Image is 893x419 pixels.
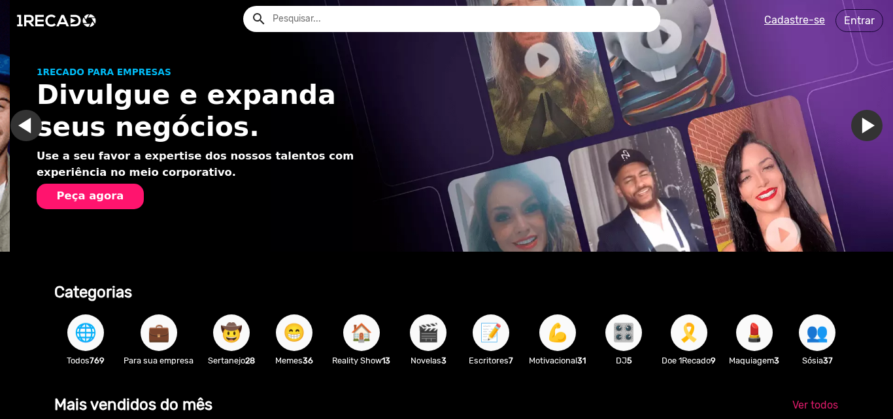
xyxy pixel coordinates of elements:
button: 📝 [473,314,509,351]
p: DJ [599,354,649,367]
mat-icon: Example home icon [251,11,267,27]
button: 💄 [736,314,773,351]
button: 🤠 [213,314,250,351]
input: Pesquisar... [263,6,660,32]
p: Escritores [466,354,516,367]
span: 🤠 [220,314,243,351]
button: 🎛️ [605,314,642,351]
b: 28 [245,356,255,365]
b: 769 [90,356,105,365]
button: 💼 [141,314,177,351]
button: Example home icon [246,7,269,29]
span: 🎬 [417,314,439,351]
button: 💪 [539,314,576,351]
p: 1RECADO PARA EMPRESAS [37,65,394,78]
p: Maquiagem [729,354,779,367]
b: 5 [627,356,632,365]
span: 🏠 [350,314,373,351]
b: 3 [774,356,779,365]
span: 👥 [806,314,828,351]
p: Use a seu favor a expertise dos nossos talentos com experiência no meio corporativo. [37,148,394,180]
p: Memes [269,354,319,367]
b: 9 [711,356,716,365]
b: 36 [303,356,313,365]
p: Reality Show [332,354,390,367]
button: 🎗️ [671,314,707,351]
a: Entrar [835,9,883,32]
u: Cadastre-se [764,14,825,26]
p: Sertanejo [207,354,256,367]
span: 🎗️ [678,314,700,351]
span: 😁 [283,314,305,351]
b: 31 [577,356,586,365]
b: 37 [823,356,833,365]
span: 🎛️ [613,314,635,351]
button: 👥 [799,314,835,351]
p: Novelas [403,354,453,367]
p: Doe 1Recado [662,354,716,367]
b: Mais vendidos do mês [54,395,212,414]
span: Ver todos [792,399,838,411]
a: Ir para o próximo slide [861,110,892,141]
button: 🎬 [410,314,446,351]
h1: Divulgue e expanda seus negócios. [37,79,394,143]
button: 🏠 [343,314,380,351]
b: 3 [441,356,446,365]
button: 😁 [276,314,312,351]
b: 7 [509,356,513,365]
span: 💼 [148,314,170,351]
p: Todos [61,354,110,367]
p: Motivacional [529,354,586,367]
span: 💄 [743,314,766,351]
span: 🌐 [75,314,97,351]
b: 13 [382,356,390,365]
b: Categorias [54,283,132,301]
p: Sósia [792,354,842,367]
span: 📝 [480,314,502,351]
span: 💪 [547,314,569,351]
button: 🌐 [67,314,104,351]
button: Peça agora [37,184,144,209]
a: Ir para o slide anterior [20,110,52,141]
p: Para sua empresa [124,354,194,367]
